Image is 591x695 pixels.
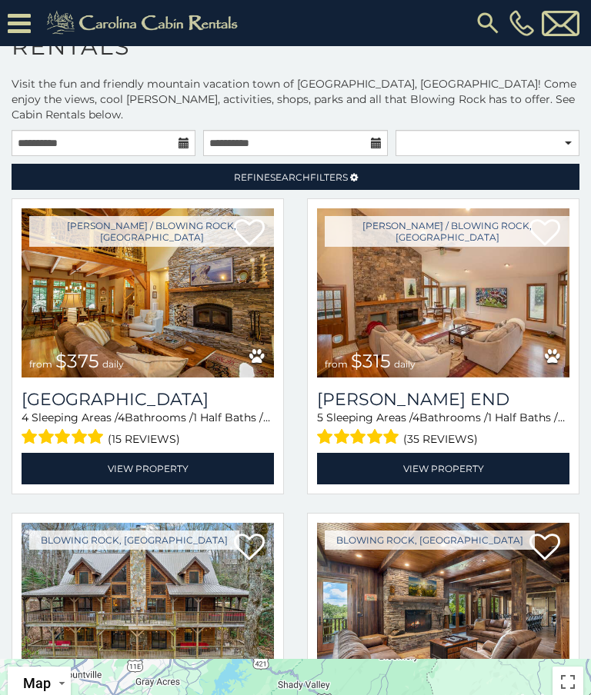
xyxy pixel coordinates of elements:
span: (35 reviews) [403,429,478,449]
img: Renaissance Lodge [317,523,569,692]
img: Moss End [317,208,569,377]
a: Mountain Song Lodge from $375 daily [22,208,274,377]
span: 1 Half Baths / [193,411,270,424]
img: Fire And Ice [22,523,274,692]
a: Add to favorites [234,532,265,564]
span: Map [23,675,51,691]
img: Mountain Song Lodge [22,208,274,377]
a: Blowing Rock, [GEOGRAPHIC_DATA] [325,530,535,550]
span: $315 [351,350,391,372]
a: Add to favorites [529,532,560,564]
h3: Mountain Song Lodge [22,389,274,410]
a: Moss End from $315 daily [317,208,569,377]
a: View Property [317,453,569,484]
a: Blowing Rock, [GEOGRAPHIC_DATA] [29,530,239,550]
span: Search [270,171,310,183]
span: Refine Filters [234,171,348,183]
span: (15 reviews) [108,429,180,449]
span: daily [102,358,124,370]
a: RefineSearchFilters [12,164,579,190]
span: from [29,358,52,370]
a: [PERSON_NAME] / Blowing Rock, [GEOGRAPHIC_DATA] [325,216,569,247]
a: [PERSON_NAME] End [317,389,569,410]
img: Khaki-logo.png [38,8,251,38]
span: from [325,358,348,370]
div: Sleeping Areas / Bathrooms / Sleeps: [22,410,274,449]
a: Fire And Ice from $380 daily [22,523,274,692]
a: [GEOGRAPHIC_DATA] [22,389,274,410]
span: $375 [55,350,99,372]
span: 4 [412,411,419,424]
h3: Moss End [317,389,569,410]
span: daily [394,358,416,370]
a: [PHONE_NUMBER] [506,10,538,36]
div: Sleeping Areas / Bathrooms / Sleeps: [317,410,569,449]
span: 1 Half Baths / [488,411,565,424]
span: 4 [118,411,125,424]
a: View Property [22,453,274,484]
span: 4 [22,411,28,424]
img: search-regular.svg [474,9,502,37]
a: [PERSON_NAME] / Blowing Rock, [GEOGRAPHIC_DATA] [29,216,274,247]
span: 5 [317,411,323,424]
a: Renaissance Lodge from $695 daily [317,523,569,692]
